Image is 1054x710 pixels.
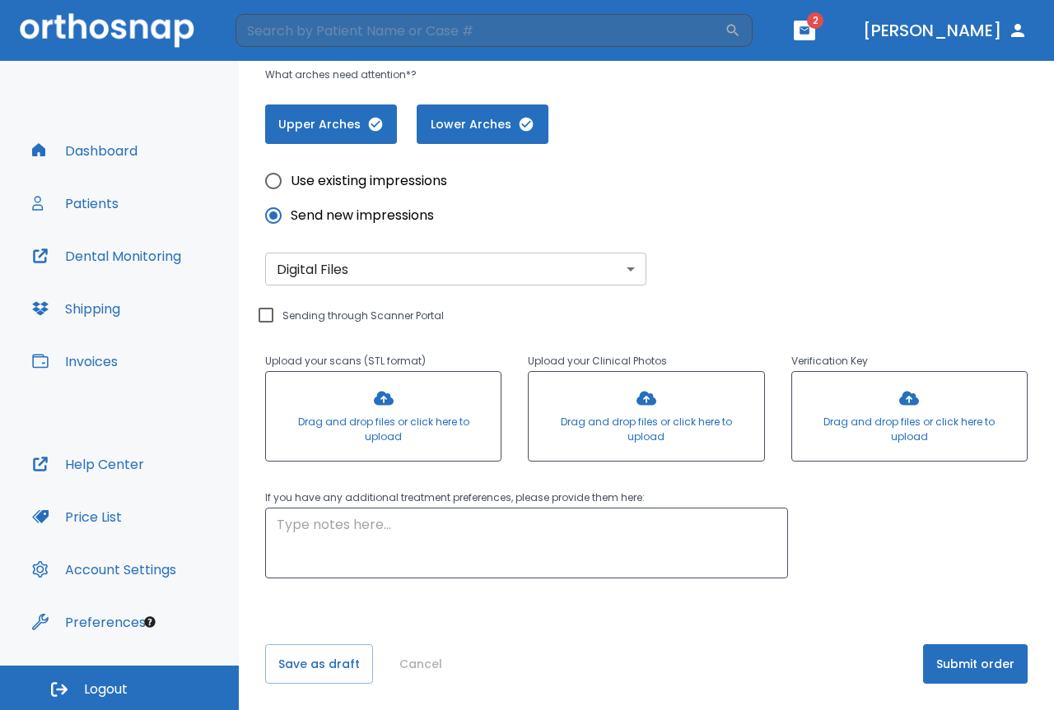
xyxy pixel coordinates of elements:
[265,351,501,371] p: Upload your scans (STL format)
[393,644,449,684] button: Cancel
[856,16,1034,45] button: [PERSON_NAME]
[142,615,157,629] div: Tooltip anchor
[265,253,646,285] div: Without label
[22,602,156,642] button: Preferences
[22,497,132,536] button: Price List
[22,131,147,170] button: Dashboard
[22,341,128,381] button: Invoices
[22,289,130,328] button: Shipping
[22,183,128,223] button: Patients
[282,116,380,133] span: Upper Arches
[22,444,154,484] button: Help Center
[528,351,764,371] p: Upload your Clinical Photos
[20,13,194,47] img: Orthosnap
[265,65,710,85] p: What arches need attention*?
[291,171,447,191] span: Use existing impressions
[417,104,548,144] button: Lower Arches
[84,680,128,698] span: Logout
[923,644,1028,684] button: Submit order
[265,644,373,684] button: Save as draft
[807,12,823,29] span: 2
[791,351,1028,371] p: Verification Key
[22,236,191,276] button: Dental Monitoring
[265,488,1028,508] p: If you have any additional treatment preferences, please provide them here:
[22,550,186,589] button: Account Settings
[291,206,434,225] span: Send new impressions
[236,14,725,47] input: Search by Patient Name or Case #
[265,104,397,144] button: Upper Arches
[433,116,532,133] span: Lower Arches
